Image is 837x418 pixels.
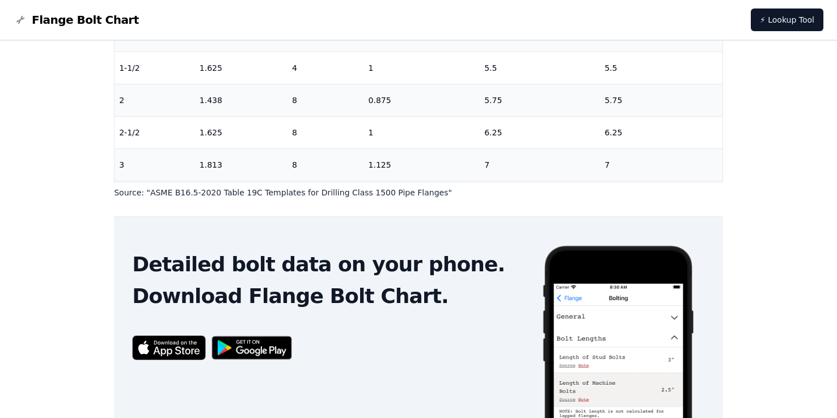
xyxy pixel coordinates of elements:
[600,84,722,116] td: 5.75
[751,8,823,31] a: ⚡ Lookup Tool
[364,52,480,84] td: 1
[195,148,288,181] td: 1.813
[132,253,523,276] h2: Detailed bolt data on your phone.
[288,52,364,84] td: 4
[480,181,600,213] td: 7.75
[288,116,364,148] td: 8
[132,285,523,308] h2: Download Flange Bolt Chart.
[480,116,600,148] td: 6.25
[600,52,722,84] td: 5.5
[14,12,139,28] a: Flange Bolt Chart LogoFlange Bolt Chart
[115,116,195,148] td: 2-1/2
[364,181,480,213] td: 1.25
[115,84,195,116] td: 2
[480,52,600,84] td: 5.5
[288,181,364,213] td: 8
[288,148,364,181] td: 8
[206,330,298,366] img: Get it on Google Play
[115,181,195,213] td: 4
[364,116,480,148] td: 1
[195,84,288,116] td: 1.438
[600,148,722,181] td: 7
[115,148,195,181] td: 3
[32,12,139,28] span: Flange Bolt Chart
[480,84,600,116] td: 5.75
[195,52,288,84] td: 1.625
[600,116,722,148] td: 6.25
[600,181,722,213] td: 7.75
[132,335,206,360] img: App Store badge for the Flange Bolt Chart app
[195,116,288,148] td: 1.625
[195,181,288,213] td: 2
[14,13,27,27] img: Flange Bolt Chart Logo
[364,148,480,181] td: 1.125
[114,187,723,198] p: Source: " ASME B16.5-2020 Table 19C Templates for Drilling Class 1500 Pipe Flanges "
[364,84,480,116] td: 0.875
[288,84,364,116] td: 8
[115,52,195,84] td: 1-1/2
[480,148,600,181] td: 7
